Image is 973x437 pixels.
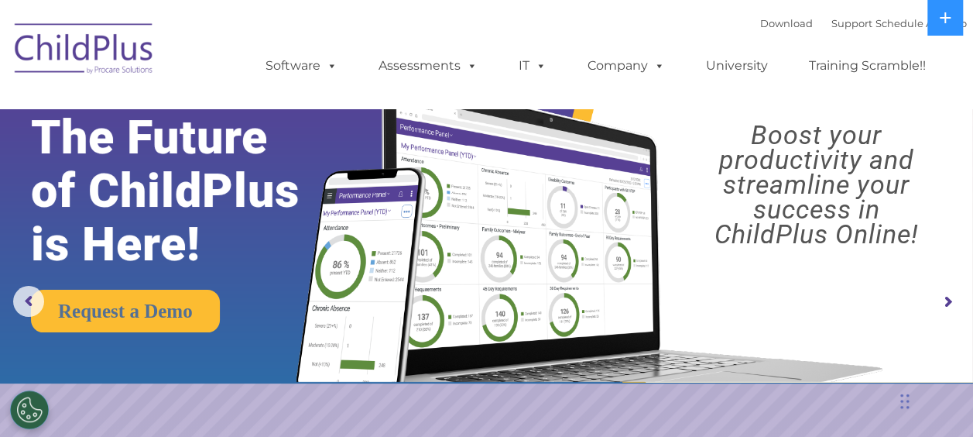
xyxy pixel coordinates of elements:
[31,111,341,271] rs-layer: The Future of ChildPlus is Here!
[503,50,562,81] a: IT
[760,17,813,29] a: Download
[7,12,162,90] img: ChildPlus by Procare Solutions
[572,50,680,81] a: Company
[363,50,493,81] a: Assessments
[215,166,281,177] span: Phone number
[690,50,783,81] a: University
[875,17,967,29] a: Schedule A Demo
[720,270,973,437] iframe: Chat Widget
[672,122,961,246] rs-layer: Boost your productivity and streamline your success in ChildPlus Online!
[215,102,262,114] span: Last name
[760,17,967,29] font: |
[10,391,49,429] button: Cookies Settings
[793,50,941,81] a: Training Scramble!!
[31,290,220,332] a: Request a Demo
[831,17,872,29] a: Support
[250,50,353,81] a: Software
[900,378,910,425] div: Drag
